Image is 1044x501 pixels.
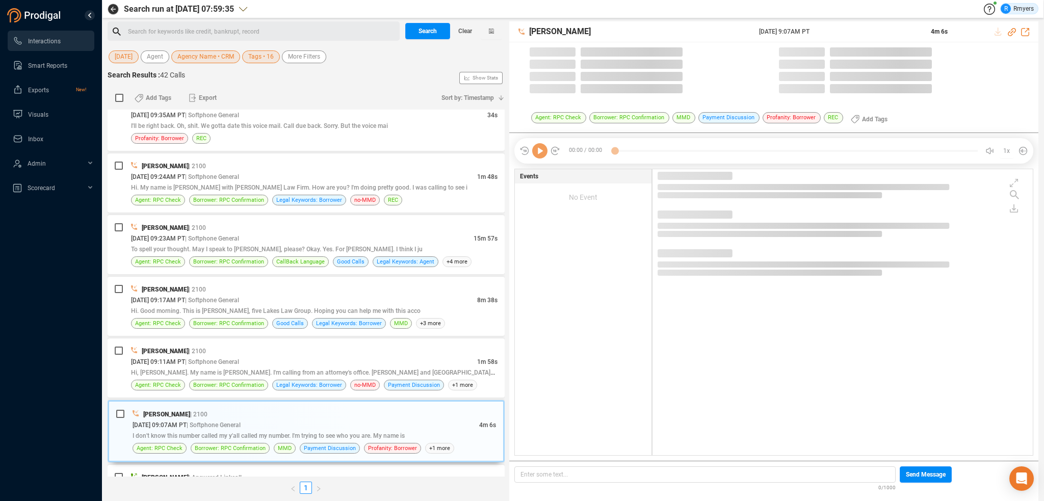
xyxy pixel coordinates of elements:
span: Agent: RPC Check [135,380,181,390]
span: [PERSON_NAME] [529,25,758,38]
span: Tags • 16 [248,50,274,63]
div: Open Intercom Messenger [1009,466,1034,491]
span: 34s [487,112,498,119]
button: Agency Name • CRM [171,50,240,63]
button: Send Message [900,466,952,483]
span: | Softphone General [185,112,239,119]
span: Search Results : [108,71,160,79]
li: Visuals [8,104,94,124]
button: [DATE] [109,50,139,63]
span: New! [76,80,86,100]
span: Hi, [PERSON_NAME]. My name is [PERSON_NAME]. I'm calling from an attorney's office. [PERSON_NAME]... [131,368,512,376]
span: | 2100 [189,163,206,170]
span: Clear [458,23,472,39]
span: More Filters [288,50,320,63]
span: +4 more [442,256,472,267]
a: Inbox [13,128,86,149]
button: Tags • 16 [242,50,280,63]
span: Borrower: RPC Confirmation [193,380,264,390]
span: | Softphone General [185,358,239,365]
span: no-MMD [354,380,376,390]
button: left [286,482,300,494]
button: Clear [450,23,481,39]
div: [PERSON_NAME]| 2100[DATE] 09:07AM PT| Softphone General4m 6sI don't know this number called my y'... [108,400,505,462]
span: 1m 48s [477,173,498,180]
button: Show Stats [459,72,503,84]
span: Good Calls [337,257,364,267]
span: Borrower: RPC Confirmation [193,195,264,205]
span: Visuals [28,111,48,118]
span: Hi. Good morning. This is [PERSON_NAME], five Lakes Law Group. Hoping you can help me with this acco [131,307,421,314]
span: [DATE] 09:17AM PT [131,297,185,304]
span: Send Message [906,466,946,483]
span: Agent: RPC Check [137,443,182,453]
span: Agent: RPC Check [135,195,181,205]
span: [PERSON_NAME] [142,474,189,481]
button: 1x [1000,144,1014,158]
button: Sort by: Timestamp [435,90,505,106]
span: Hi. My name is [PERSON_NAME] with [PERSON_NAME] Law Firm. How are you? I'm doing pretty good. I w... [131,184,467,191]
span: Smart Reports [28,62,67,69]
span: [PERSON_NAME] [143,411,190,418]
span: Events [520,172,538,181]
span: Agent: RPC Check [135,319,181,328]
span: [DATE] 09:24AM PT [131,173,185,180]
span: | 2100 [189,224,206,231]
span: I'll be right back. Oh, shit. We gotta date this voice mail. Call due back. Sorry. But the voice mai [131,122,388,129]
span: 4m 6s [931,28,948,35]
button: Add Tags [128,90,177,106]
span: Search run at [DATE] 07:59:35 [124,3,234,15]
button: Add Tags [845,111,894,127]
span: [PERSON_NAME] [142,224,189,231]
span: MMD [672,112,695,123]
span: Agency Name • CRM [177,50,234,63]
span: Borrower: RPC Confirmation [193,257,264,267]
button: More Filters [282,50,326,63]
div: [DATE] 09:35AM PT| Softphone General34sI'll be right back. Oh, shit. We gotta date this voice mai... [108,92,505,151]
span: REC [824,112,843,123]
li: Smart Reports [8,55,94,75]
span: Profanity: Borrower [763,112,821,123]
span: MMD [394,319,408,328]
span: REC [388,195,398,205]
span: Borrower: RPC Confirmation [193,319,264,328]
span: Add Tags [146,90,171,106]
span: | Softphone General [187,421,241,429]
span: Payment Discussion [698,112,760,123]
span: left [290,486,296,492]
a: Visuals [13,104,86,124]
span: no-MMD [354,195,376,205]
span: Search [419,23,437,39]
span: | Softphone General [185,297,239,304]
span: 4m 6s [479,421,496,429]
a: ExportsNew! [13,80,86,100]
span: Borrower: RPC Confirmation [195,443,266,453]
span: [DATE] 09:23AM PT [131,235,185,242]
span: Legal Keywords: Agent [377,257,434,267]
span: [DATE] 09:11AM PT [131,358,185,365]
span: 00:00 / 00:00 [560,143,615,159]
span: | Answered Linkcall [189,474,242,481]
span: [PERSON_NAME] [142,348,189,355]
span: Interactions [28,38,61,45]
span: [PERSON_NAME] [142,286,189,293]
span: MMD [278,443,292,453]
span: 0/1000 [878,483,896,491]
span: [PERSON_NAME] [142,163,189,170]
div: [PERSON_NAME]| 2100[DATE] 09:23AM PT| Softphone General15m 57sTo spell your thought. May I speak ... [108,215,505,274]
a: Interactions [13,31,86,51]
span: Scorecard [28,184,55,192]
span: Inbox [28,136,43,143]
button: Search [405,23,450,39]
span: Payment Discussion [304,443,356,453]
button: right [312,482,325,494]
span: 42 Calls [160,71,185,79]
span: | 2100 [189,348,206,355]
a: 1 [300,482,311,493]
span: [DATE] [115,50,133,63]
span: Legal Keywords: Borrower [316,319,382,328]
span: Agent: RPC Check [531,112,586,123]
li: Previous Page [286,482,300,494]
a: Smart Reports [13,55,86,75]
